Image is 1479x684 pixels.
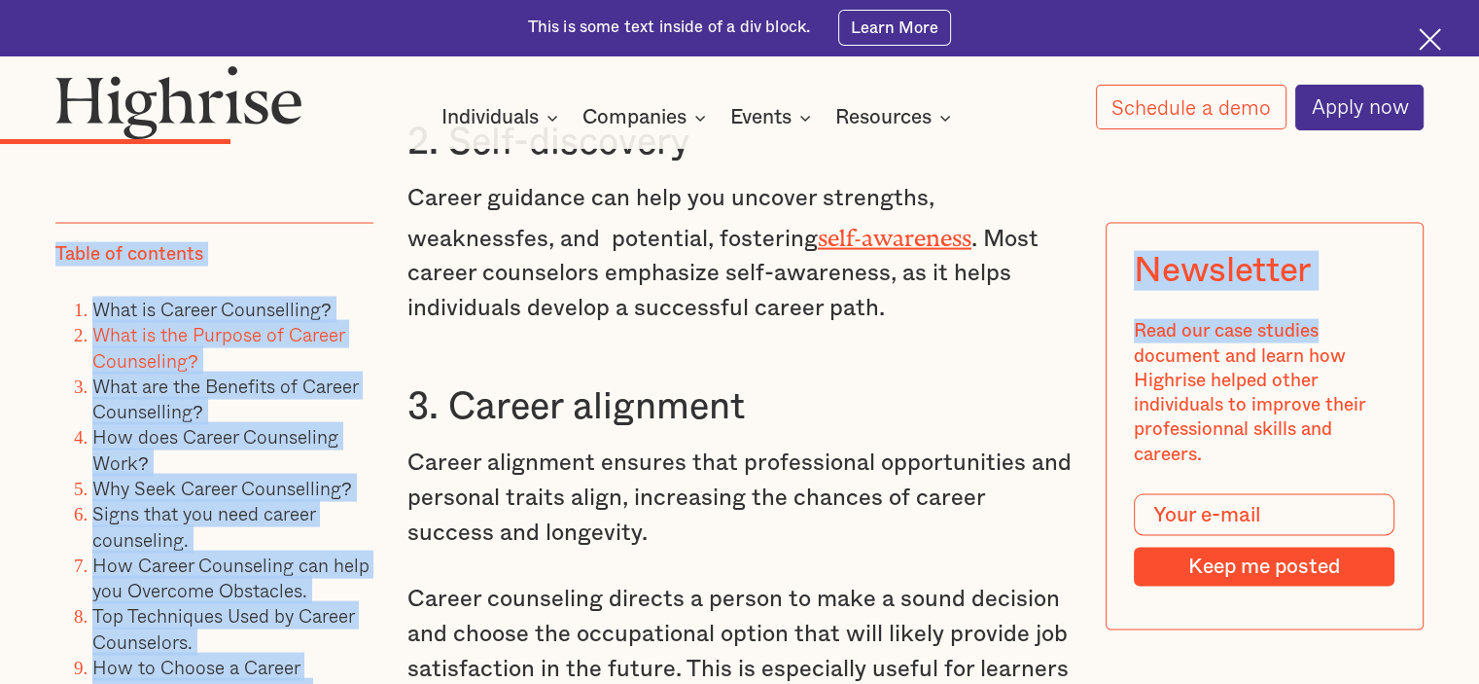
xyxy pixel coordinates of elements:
p: Career guidance can help you uncover strengths, weaknessfes, and potential, fostering . Most care... [407,182,1072,327]
div: Individuals [441,106,564,129]
a: Why Seek Career Counselling? [92,473,352,501]
div: Companies [582,106,687,129]
h3: 3. Career alignment [407,384,1072,431]
div: Individuals [441,106,539,129]
a: Top Techniques Used by Career Counselors. [92,601,354,655]
a: How does Career Counseling Work? [92,422,338,476]
div: Resources [835,106,957,129]
input: Keep me posted [1135,547,1395,586]
a: Learn More [838,10,952,45]
div: Events [730,106,792,129]
a: Apply now [1295,85,1424,130]
a: What is Career Counselling? [92,294,332,322]
a: How Career Counseling can help you Overcome Obstacles. [92,550,370,603]
img: Cross icon [1419,28,1441,51]
a: What is the Purpose of Career Counseling? [92,320,344,374]
div: This is some text inside of a div block. [528,17,811,39]
div: Resources [835,106,932,129]
img: Highrise logo [55,65,302,140]
div: Read our case studies document and learn how Highrise helped other individuals to improve their p... [1135,319,1395,467]
input: Your e-mail [1135,494,1395,536]
div: Events [730,106,817,129]
div: Companies [582,106,712,129]
a: Signs that you need career counseling. [92,499,315,553]
div: Table of contents [55,241,203,266]
a: self-awareness [818,225,971,239]
p: Career alignment ensures that professional opportunities and personal traits align, increasing th... [407,447,1072,551]
form: Modal Form [1135,494,1395,587]
div: Newsletter [1135,251,1311,291]
a: What are the Benefits of Career Counselling? [92,371,358,424]
a: Schedule a demo [1096,85,1286,129]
